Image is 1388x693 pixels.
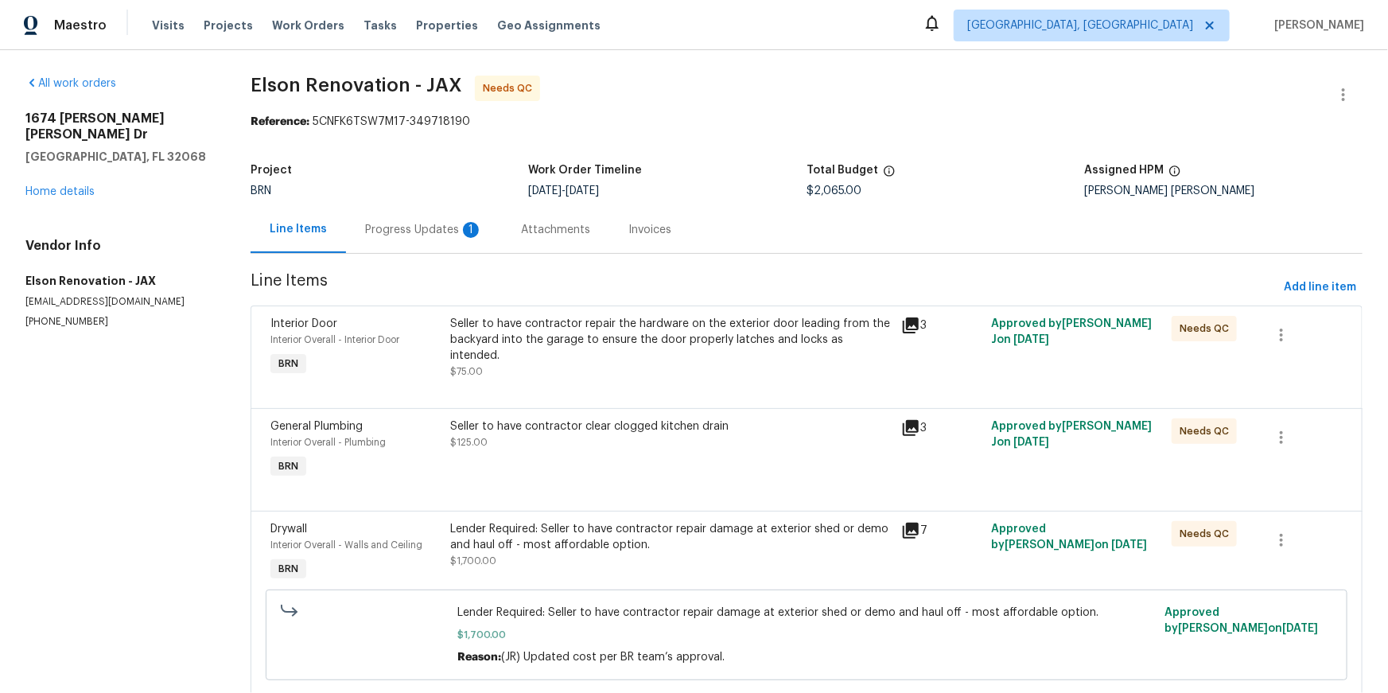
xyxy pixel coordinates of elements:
[25,149,212,165] h5: [GEOGRAPHIC_DATA], FL 32068
[1268,18,1364,33] span: [PERSON_NAME]
[967,18,1193,33] span: [GEOGRAPHIC_DATA], [GEOGRAPHIC_DATA]
[1168,165,1181,185] span: The hpm assigned to this work order.
[451,438,488,447] span: $125.00
[901,316,982,335] div: 3
[1084,165,1164,176] h5: Assigned HPM
[528,165,642,176] h5: Work Order Timeline
[528,185,562,197] span: [DATE]
[270,318,337,329] span: Interior Door
[272,356,305,372] span: BRN
[1180,423,1235,439] span: Needs QC
[451,316,892,364] div: Seller to have contractor repair the hardware on the exterior door leading from the backyard into...
[1112,539,1148,551] span: [DATE]
[54,18,107,33] span: Maestro
[1084,185,1363,197] div: [PERSON_NAME] [PERSON_NAME]
[1014,334,1050,345] span: [DATE]
[364,20,397,31] span: Tasks
[272,561,305,577] span: BRN
[152,18,185,33] span: Visits
[25,78,116,89] a: All work orders
[457,605,1155,621] span: Lender Required: Seller to have contractor repair damage at exterior shed or demo and haul off - ...
[451,367,484,376] span: $75.00
[528,185,599,197] span: -
[992,318,1153,345] span: Approved by [PERSON_NAME] J on
[251,116,309,127] b: Reference:
[25,186,95,197] a: Home details
[272,458,305,474] span: BRN
[521,222,590,238] div: Attachments
[1165,607,1319,634] span: Approved by [PERSON_NAME] on
[1277,273,1363,302] button: Add line item
[270,221,327,237] div: Line Items
[451,419,892,434] div: Seller to have contractor clear clogged kitchen drain
[992,524,1148,551] span: Approved by [PERSON_NAME] on
[204,18,253,33] span: Projects
[251,273,1277,302] span: Line Items
[992,421,1153,448] span: Approved by [PERSON_NAME] J on
[365,222,483,238] div: Progress Updates
[901,521,982,540] div: 7
[270,335,399,345] span: Interior Overall - Interior Door
[901,419,982,438] div: 3
[457,652,501,663] span: Reason:
[457,627,1155,643] span: $1,700.00
[463,222,479,238] div: 1
[25,238,212,254] h4: Vendor Info
[501,652,725,663] span: (JR) Updated cost per BR team’s approval.
[251,114,1363,130] div: 5CNFK6TSW7M17-349718190
[628,222,671,238] div: Invoices
[270,421,363,432] span: General Plumbing
[807,185,861,197] span: $2,065.00
[807,165,878,176] h5: Total Budget
[270,540,422,550] span: Interior Overall - Walls and Ceiling
[1284,278,1356,298] span: Add line item
[1180,526,1235,542] span: Needs QC
[416,18,478,33] span: Properties
[451,521,892,553] div: Lender Required: Seller to have contractor repair damage at exterior shed or demo and haul off - ...
[251,76,462,95] span: Elson Renovation - JAX
[1180,321,1235,337] span: Needs QC
[1283,623,1319,634] span: [DATE]
[883,165,896,185] span: The total cost of line items that have been proposed by Opendoor. This sum includes line items th...
[497,18,601,33] span: Geo Assignments
[566,185,599,197] span: [DATE]
[270,524,307,535] span: Drywall
[25,111,212,142] h2: 1674 [PERSON_NAME] [PERSON_NAME] Dr
[25,295,212,309] p: [EMAIL_ADDRESS][DOMAIN_NAME]
[25,315,212,329] p: [PHONE_NUMBER]
[25,273,212,289] h5: Elson Renovation - JAX
[483,80,538,96] span: Needs QC
[270,438,386,447] span: Interior Overall - Plumbing
[1014,437,1050,448] span: [DATE]
[251,165,292,176] h5: Project
[251,185,271,197] span: BRN
[272,18,344,33] span: Work Orders
[451,556,497,566] span: $1,700.00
